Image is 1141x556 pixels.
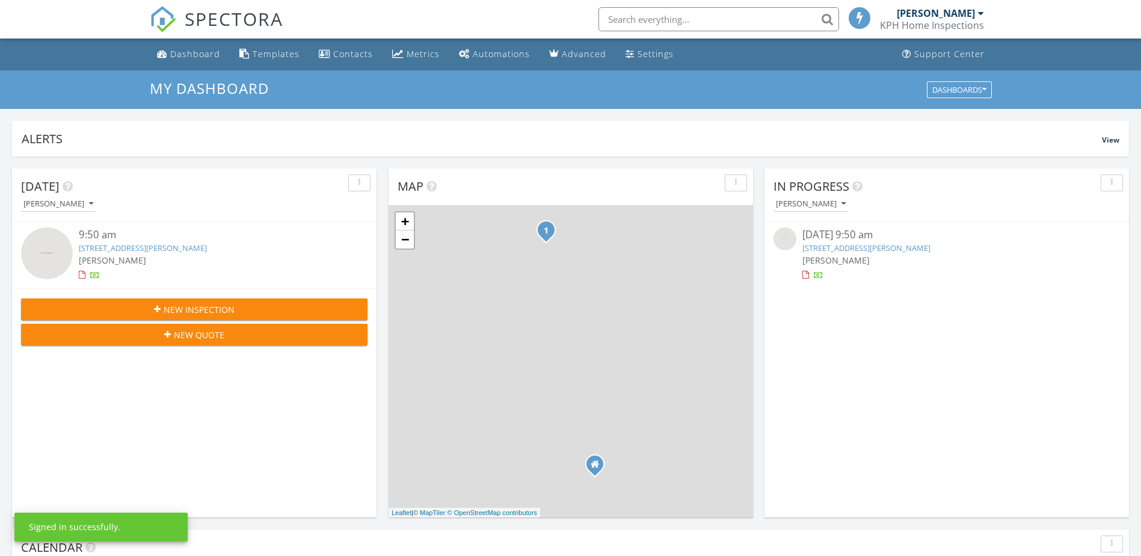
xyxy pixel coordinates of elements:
div: [PERSON_NAME] [897,7,975,19]
div: 9:50 am [79,227,339,242]
a: Support Center [897,43,989,66]
a: Templates [235,43,304,66]
div: Settings [638,48,674,60]
a: [STREET_ADDRESS][PERSON_NAME] [802,242,930,253]
a: Zoom out [396,230,414,249]
div: Metrics [407,48,440,60]
img: The Best Home Inspection Software - Spectora [150,6,176,32]
div: Templates [253,48,300,60]
a: SPECTORA [150,16,283,42]
span: [PERSON_NAME] [802,255,870,266]
a: [STREET_ADDRESS][PERSON_NAME] [79,242,207,253]
a: Settings [621,43,678,66]
button: [PERSON_NAME] [773,196,848,212]
input: Search everything... [598,7,839,31]
a: [DATE] 9:50 am [STREET_ADDRESS][PERSON_NAME] [PERSON_NAME] [773,227,1120,281]
div: [PERSON_NAME] [23,200,93,208]
i: 1 [544,227,549,235]
div: Signed in successfully. [29,521,120,533]
a: 9:50 am [STREET_ADDRESS][PERSON_NAME] [PERSON_NAME] [21,227,368,282]
a: Contacts [314,43,378,66]
button: New Quote [21,324,368,345]
div: 68 Julie Court, Ellijay, Ga 30540 [546,230,553,237]
div: Dashboards [932,85,986,94]
span: View [1102,135,1119,145]
span: Calendar [21,539,82,555]
a: Leaflet [392,509,411,516]
a: Zoom in [396,212,414,230]
div: [PERSON_NAME] [776,200,846,208]
a: © OpenStreetMap contributors [447,509,537,516]
div: Advanced [562,48,606,60]
div: 2288 Whitestone Rd N, Talking Rock GA 30175 [595,464,602,471]
span: Map [398,178,423,194]
button: Dashboards [927,81,992,98]
button: New Inspection [21,298,368,320]
span: My Dashboard [150,78,269,98]
span: New Inspection [164,303,235,316]
span: New Quote [174,329,224,341]
a: Automations (Basic) [454,43,535,66]
a: Dashboard [152,43,225,66]
a: © MapTiler [413,509,446,516]
a: Advanced [544,43,611,66]
div: KPH Home Inspections [880,19,984,31]
div: | [389,508,540,518]
span: In Progress [773,178,849,194]
div: [DATE] 9:50 am [802,227,1091,242]
div: Support Center [914,48,985,60]
img: streetview [773,227,796,250]
button: [PERSON_NAME] [21,196,96,212]
img: streetview [21,227,73,279]
div: Contacts [333,48,373,60]
span: SPECTORA [185,6,283,31]
div: Dashboard [170,48,220,60]
span: [DATE] [21,178,60,194]
span: [PERSON_NAME] [79,255,146,266]
a: Metrics [387,43,444,66]
div: Automations [473,48,530,60]
div: Alerts [22,131,1102,147]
